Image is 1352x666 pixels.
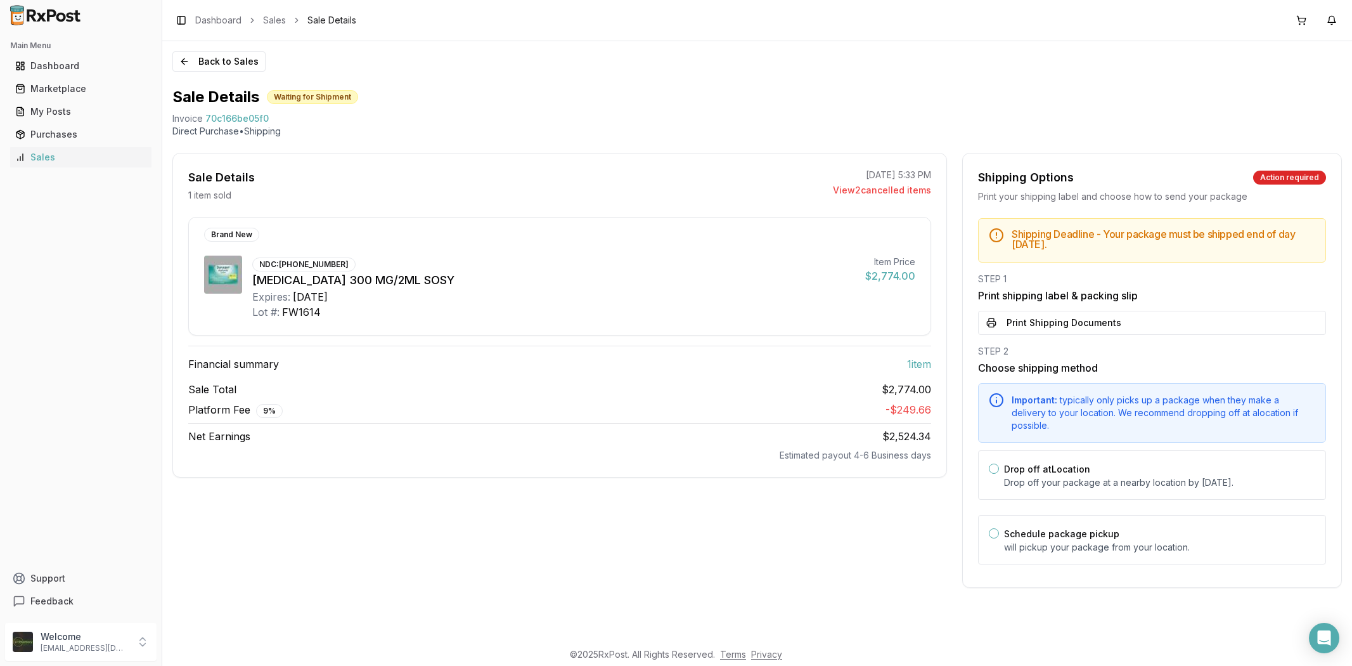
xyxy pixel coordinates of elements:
div: Item Price [865,256,915,268]
div: Dashboard [15,60,146,72]
button: Marketplace [5,79,157,99]
div: Estimated payout 4-6 Business days [188,449,931,462]
div: STEP 1 [978,273,1326,285]
span: Financial summary [188,356,279,372]
div: Waiting for Shipment [267,90,358,104]
span: Sale Details [307,14,356,27]
h5: Shipping Deadline - Your package must be shipped end of day [DATE] . [1012,229,1315,249]
div: Sale Details [188,169,255,186]
p: 1 item sold [188,189,231,202]
a: Sales [263,14,286,27]
span: Important: [1012,395,1057,405]
p: Drop off your package at a nearby location by [DATE] . [1004,476,1315,489]
button: Dashboard [5,56,157,76]
h3: Print shipping label & packing slip [978,288,1326,303]
span: Net Earnings [188,429,250,444]
p: will pickup your package from your location. [1004,541,1315,554]
div: [MEDICAL_DATA] 300 MG/2ML SOSY [252,271,855,289]
p: View 2 cancelled item s [833,184,931,197]
div: Brand New [204,228,259,242]
a: Marketplace [10,77,151,100]
div: $2,774.00 [865,268,915,284]
h2: Main Menu [10,41,151,51]
div: Shipping Options [978,169,1074,186]
label: Drop off at Location [1004,464,1090,474]
button: Back to Sales [172,51,266,72]
button: Print Shipping Documents [978,311,1326,335]
label: Schedule package pickup [1004,528,1119,539]
p: Direct Purchase • Shipping [172,125,1342,138]
div: [DATE] [293,289,328,304]
div: 9 % [256,404,283,418]
div: Invoice [172,112,203,125]
button: Support [5,567,157,590]
h1: Sale Details [172,87,259,107]
p: [DATE] 5:33 PM [866,169,931,181]
div: Print your shipping label and choose how to send your package [978,190,1326,203]
img: Dupixent 300 MG/2ML SOSY [204,256,242,294]
span: Platform Fee [188,402,283,418]
div: Open Intercom Messenger [1309,623,1339,653]
a: Terms [720,649,746,660]
div: Action required [1253,171,1326,185]
nav: breadcrumb [195,14,356,27]
button: Purchases [5,124,157,145]
span: $2,524.34 [882,430,931,443]
button: Sales [5,147,157,167]
div: typically only picks up a package when they make a delivery to your location. We recommend droppi... [1012,394,1315,432]
button: Feedback [5,590,157,613]
span: 1 item [907,356,931,372]
div: Sales [15,151,146,164]
img: User avatar [13,632,33,652]
div: NDC: [PHONE_NUMBER] [252,258,356,271]
div: FW1614 [282,304,321,320]
div: Expires: [252,289,290,304]
div: Lot #: [252,304,280,320]
a: Dashboard [10,55,151,77]
a: Purchases [10,123,151,146]
span: Sale Total [188,382,236,397]
h3: Choose shipping method [978,360,1326,375]
div: STEP 2 [978,345,1326,358]
div: My Posts [15,105,146,118]
span: Feedback [30,595,74,608]
a: Dashboard [195,14,241,27]
button: My Posts [5,101,157,122]
p: [EMAIL_ADDRESS][DOMAIN_NAME] [41,643,129,653]
span: 70c166be05f0 [205,112,269,125]
img: RxPost Logo [5,5,86,25]
a: My Posts [10,100,151,123]
span: $2,774.00 [882,382,931,397]
a: Privacy [751,649,782,660]
p: Welcome [41,630,129,643]
div: Purchases [15,128,146,141]
div: Marketplace [15,82,146,95]
span: - $249.66 [885,403,931,416]
a: Sales [10,146,151,169]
